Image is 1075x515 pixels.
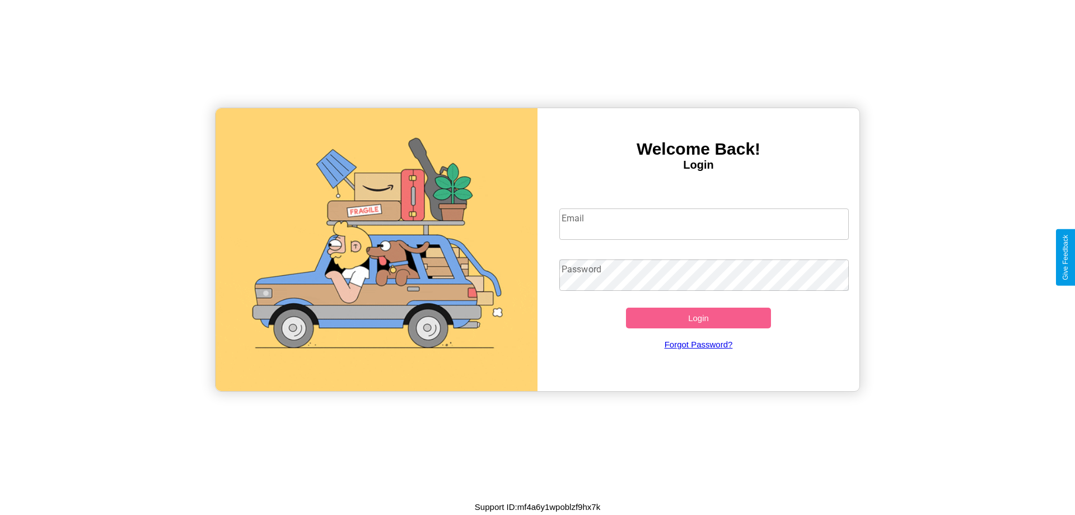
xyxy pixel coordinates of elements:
[216,108,537,391] img: gif
[1062,235,1069,280] div: Give Feedback
[475,499,600,514] p: Support ID: mf4a6y1wpoblzf9hx7k
[626,308,771,328] button: Login
[537,159,859,171] h4: Login
[554,328,844,360] a: Forgot Password?
[537,140,859,159] h3: Welcome Back!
